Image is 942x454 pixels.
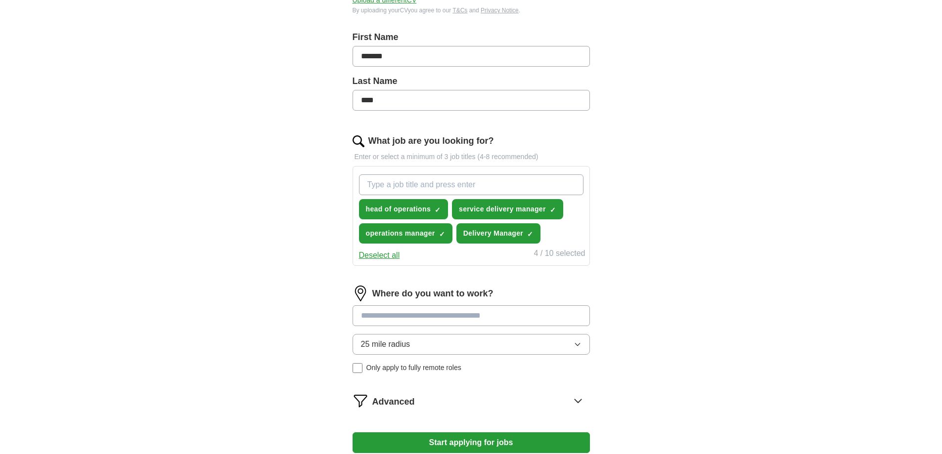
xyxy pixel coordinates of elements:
[481,7,519,14] a: Privacy Notice
[359,174,583,195] input: Type a job title and press enter
[353,135,364,147] img: search.png
[435,206,441,214] span: ✓
[353,31,590,44] label: First Name
[534,248,585,261] div: 4 / 10 selected
[353,6,590,15] div: By uploading your CV you agree to our and .
[452,7,467,14] a: T&Cs
[372,395,415,409] span: Advanced
[353,363,362,373] input: Only apply to fully remote roles
[359,249,400,261] button: Deselect all
[353,286,368,301] img: location.png
[368,134,494,148] label: What job are you looking for?
[353,432,590,453] button: Start applying for jobs
[353,75,590,88] label: Last Name
[353,393,368,409] img: filter
[527,230,533,238] span: ✓
[372,287,493,300] label: Where do you want to work?
[456,223,541,244] button: Delivery Manager✓
[361,338,410,350] span: 25 mile radius
[463,228,524,239] span: Delivery Manager
[459,204,546,214] span: service delivery manager
[353,334,590,355] button: 25 mile radius
[359,199,449,219] button: head of operations✓
[366,228,435,239] span: operations manager
[439,230,445,238] span: ✓
[366,363,461,373] span: Only apply to fully remote roles
[452,199,563,219] button: service delivery manager✓
[359,223,452,244] button: operations manager✓
[353,152,590,162] p: Enter or select a minimum of 3 job titles (4-8 recommended)
[366,204,431,214] span: head of operations
[550,206,556,214] span: ✓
